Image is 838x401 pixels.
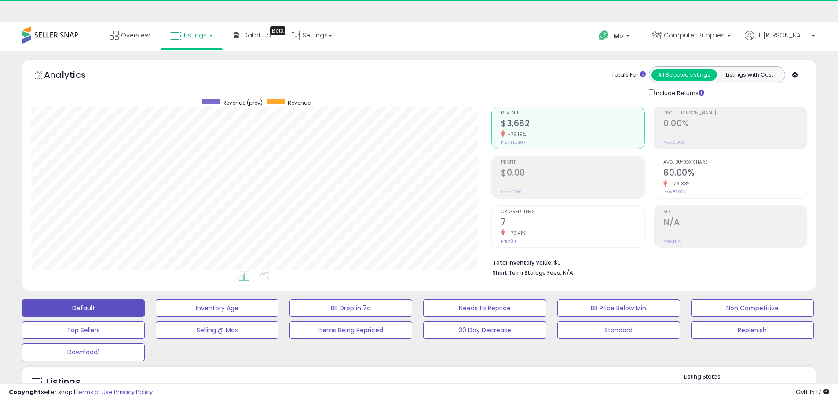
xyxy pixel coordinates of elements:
[223,99,263,107] span: Revenue (prev)
[9,388,41,396] strong: Copyright
[156,321,278,339] button: Selling @ Max
[75,388,113,396] a: Terms of Use
[691,321,814,339] button: Replenish
[501,160,644,165] span: Profit
[184,31,207,40] span: Listings
[22,343,145,361] button: Download1
[501,118,644,130] h2: $3,682
[270,26,285,35] div: Tooltip anchor
[691,299,814,317] button: Non Competitive
[642,88,715,98] div: Include Returns
[663,217,807,229] h2: N/A
[663,239,681,244] small: Prev: N/A
[289,321,412,339] button: Items Being Repriced
[285,22,339,48] a: Settings
[663,210,807,214] span: ROI
[501,140,525,145] small: Prev: $17,697
[164,22,220,48] a: Listings
[693,383,709,390] label: Active
[611,71,646,79] div: Totals For
[717,69,782,81] button: Listings With Cost
[501,210,644,214] span: Ordered Items
[9,388,153,397] div: seller snap | |
[745,31,815,51] a: Hi [PERSON_NAME]
[156,299,278,317] button: Inventory Age
[796,388,829,396] span: 2025-09-12 15:17 GMT
[501,189,522,195] small: Prev: $0.00
[22,321,145,339] button: Top Sellers
[493,269,561,276] b: Short Term Storage Fees:
[103,22,156,48] a: Overview
[114,388,153,396] a: Privacy Policy
[505,131,526,138] small: -79.19%
[557,321,680,339] button: Standard
[501,217,644,229] h2: 7
[663,118,807,130] h2: 0.00%
[227,22,278,48] a: DataHub
[423,299,546,317] button: Needs to Reprice
[493,259,553,266] b: Total Inventory Value:
[651,69,717,81] button: All Selected Listings
[288,99,311,107] span: Revenue
[592,23,638,51] a: Help
[121,31,150,40] span: Overview
[756,31,809,40] span: Hi [PERSON_NAME]
[501,239,516,244] small: Prev: 34
[289,299,412,317] button: BB Drop in 7d
[493,257,801,267] li: $0
[501,168,644,180] h2: $0.00
[759,383,792,390] label: Deactivated
[664,31,725,40] span: Computer Supplies
[563,269,573,277] span: N/A
[423,321,546,339] button: 30 Day Decrease
[22,299,145,317] button: Default
[47,376,81,388] h5: Listings
[663,168,807,180] h2: 60.00%
[663,111,807,116] span: Profit [PERSON_NAME]
[243,31,271,40] span: DataHub
[501,111,644,116] span: Revenue
[598,30,609,41] i: Get Help
[663,140,684,145] small: Prev: 0.00%
[663,189,686,195] small: Prev: 82.00%
[44,69,103,83] h5: Analytics
[611,32,623,40] span: Help
[684,373,816,381] p: Listing States:
[505,230,526,236] small: -79.41%
[663,160,807,165] span: Avg. Buybox Share
[557,299,680,317] button: BB Price Below Min
[667,180,691,187] small: -26.83%
[646,22,737,51] a: Computer Supplies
